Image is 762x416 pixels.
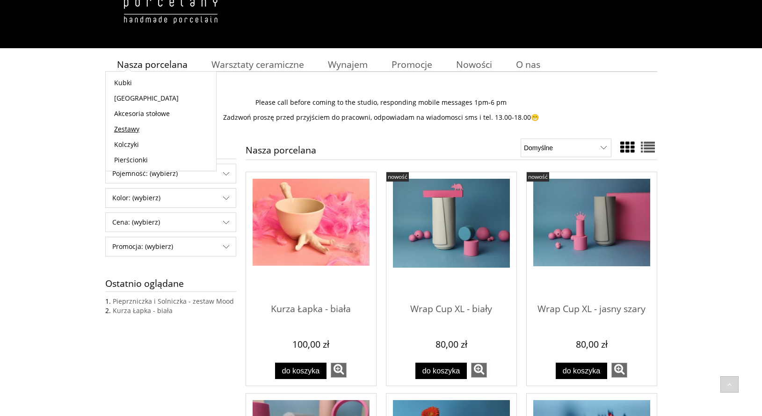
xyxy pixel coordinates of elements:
[253,179,370,296] a: Przejdź do produktu Kurza Łapka - biała
[199,55,316,73] a: Warsztaty ceramiczne
[292,338,329,350] em: 100,00 zł
[641,138,655,157] a: Widok pełny
[379,55,444,73] a: Promocje
[521,139,611,157] select: Sortuj wg
[388,173,407,181] span: nowość
[516,58,540,71] span: O nas
[393,179,510,296] a: Przejdź do produktu Wrap Cup XL - biały
[105,212,236,232] div: Filtruj
[106,213,236,232] span: Cena: (wybierz)
[456,58,492,71] span: Nowości
[422,366,460,375] span: Do koszyka
[253,296,370,333] a: Kurza Łapka - biała
[316,55,379,73] a: Wynajem
[533,296,650,333] a: Wrap Cup XL - jasny szary
[533,179,650,267] img: Wrap Cup XL - jasny szary
[556,363,607,379] button: Do koszyka Wrap Cup XL - jasny szary
[533,179,650,296] a: Przejdź do produktu Wrap Cup XL - jasny szary
[504,55,552,73] a: O nas
[275,363,327,379] button: Do koszyka Kurza Łapka - biała
[211,58,304,71] span: Warsztaty ceramiczne
[620,138,634,157] a: Widok ze zdjęciem
[331,363,347,378] a: zobacz więcej
[117,58,188,71] span: Nasza porcelana
[533,296,650,324] span: Wrap Cup XL - jasny szary
[105,98,657,107] p: Please call before coming to the studio, responding mobile messages 1pm-6 pm
[105,113,657,122] p: Zadzwoń proszę przed przyjściem do pracowni, odpowiadam na wiadomosci sms i tel. 13.00-18.00😁
[253,296,370,324] span: Kurza Łapka - biała
[471,363,487,378] a: zobacz więcej
[393,296,510,324] span: Wrap Cup XL - biały
[253,179,370,266] img: Kurza Łapka - biała
[105,55,200,73] a: Nasza porcelana
[393,296,510,333] a: Wrap Cup XL - biały
[113,297,234,306] a: Pieprzniczka i Solniczka - zestaw Mood
[106,189,236,207] span: Kolor: (wybierz)
[611,363,627,378] a: zobacz więcej
[246,146,316,160] h1: Nasza porcelana
[563,366,601,375] span: Do koszyka
[106,237,236,256] span: Promocja: (wybierz)
[415,363,467,379] button: Do koszyka Wrap Cup XL - biały
[435,338,467,350] em: 80,00 zł
[282,366,320,375] span: Do koszyka
[528,173,548,181] span: nowość
[393,179,510,268] img: Wrap Cup XL - biały
[105,237,236,256] div: Filtruj
[113,306,173,315] a: Kurza Łapka - biała
[392,58,432,71] span: Promocje
[105,188,236,208] div: Filtruj
[328,58,368,71] span: Wynajem
[106,164,236,183] span: Pojemność: (wybierz)
[105,164,236,183] div: Filtruj
[444,55,504,73] a: Nowości
[105,275,236,292] span: Ostatnio oglądane
[576,338,608,350] em: 80,00 zł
